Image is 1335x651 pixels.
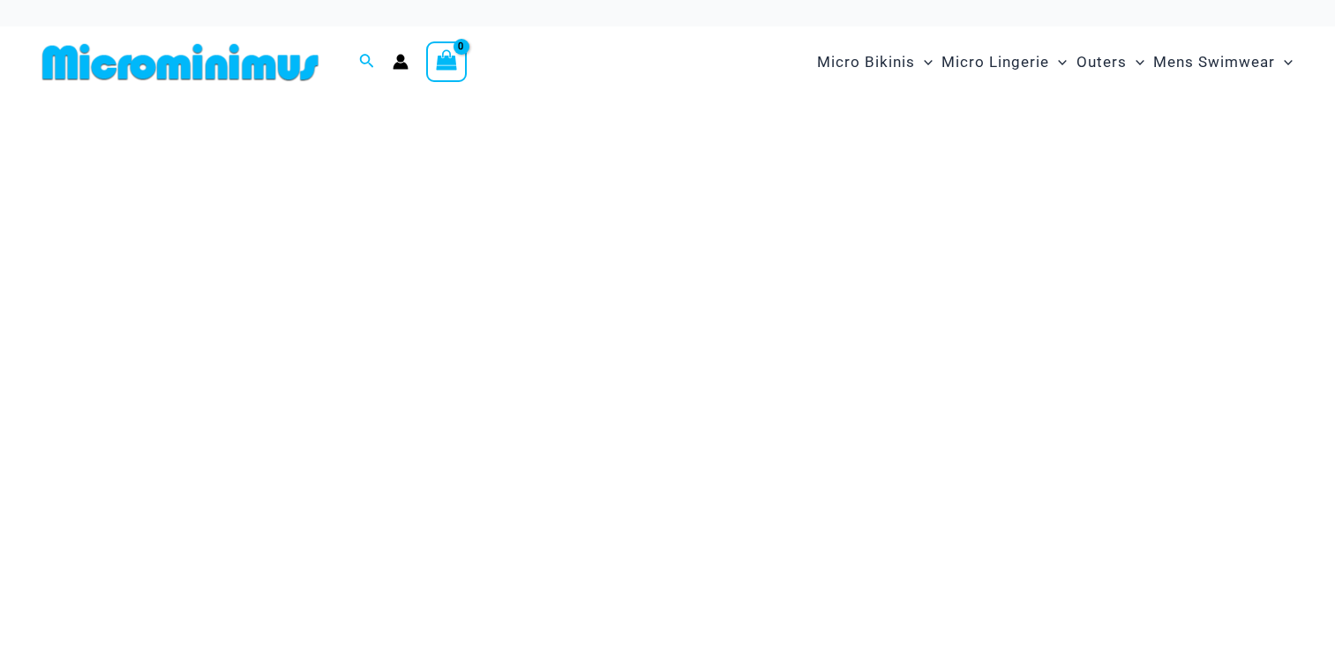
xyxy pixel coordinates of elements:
[1149,35,1297,89] a: Mens SwimwearMenu ToggleMenu Toggle
[817,40,915,85] span: Micro Bikinis
[915,40,933,85] span: Menu Toggle
[1275,40,1293,85] span: Menu Toggle
[941,40,1049,85] span: Micro Lingerie
[937,35,1071,89] a: Micro LingerieMenu ToggleMenu Toggle
[813,35,937,89] a: Micro BikinisMenu ToggleMenu Toggle
[393,54,409,70] a: Account icon link
[35,42,326,82] img: MM SHOP LOGO FLAT
[1127,40,1144,85] span: Menu Toggle
[1153,40,1275,85] span: Mens Swimwear
[359,51,375,73] a: Search icon link
[810,33,1300,92] nav: Site Navigation
[1072,35,1149,89] a: OutersMenu ToggleMenu Toggle
[1076,40,1127,85] span: Outers
[426,41,467,82] a: View Shopping Cart, empty
[1049,40,1067,85] span: Menu Toggle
